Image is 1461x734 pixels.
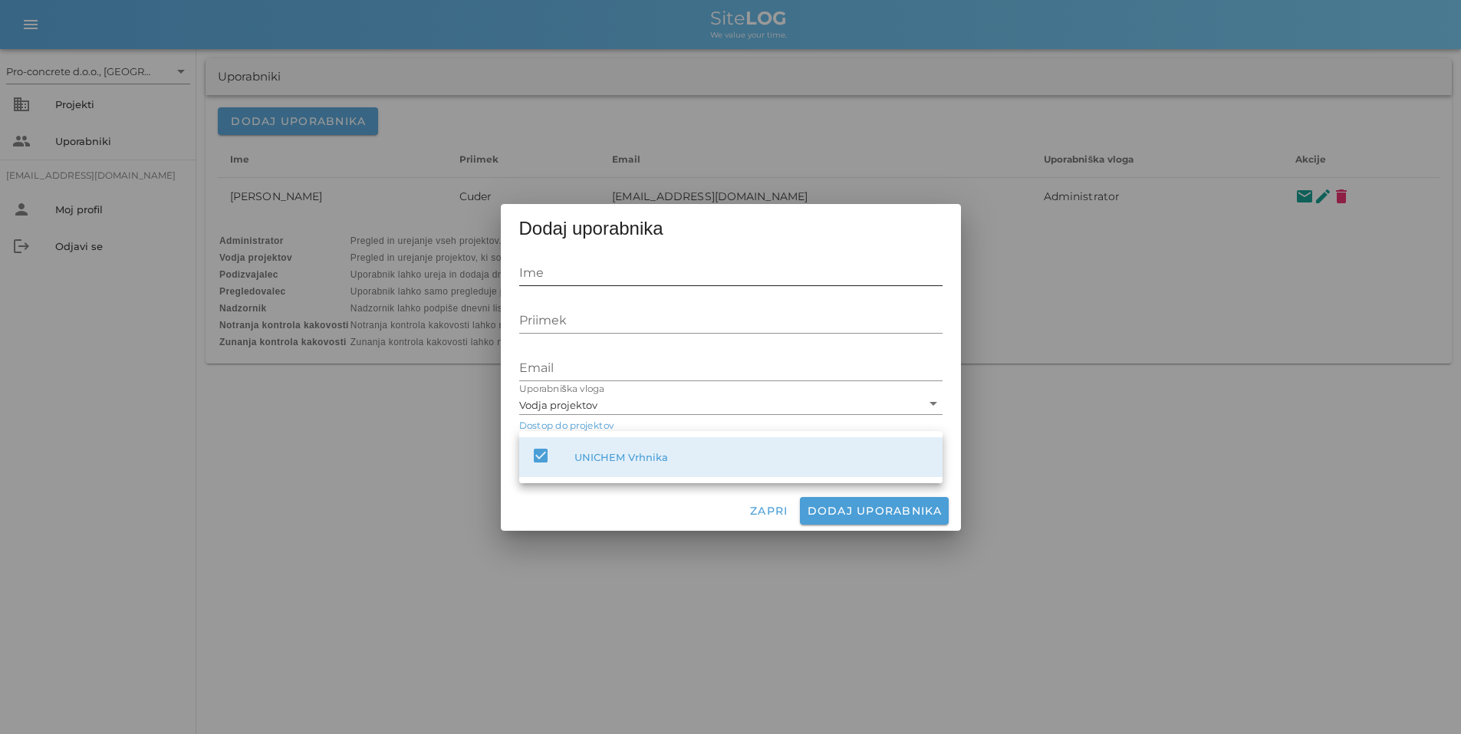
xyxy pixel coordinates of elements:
[519,431,943,462] div: Dostop do projektovUNICHEM Vrhnika
[806,504,942,518] span: Dodaj uporabnika
[743,497,795,525] button: Zapri
[749,504,788,518] span: Zapri
[519,398,597,412] div: Vodja projektov
[519,394,943,414] div: Uporabniška vlogaVodja projektov
[574,451,930,463] div: UNICHEM Vrhnika
[1242,568,1461,734] iframe: Chat Widget
[519,216,663,241] span: Dodaj uporabnika
[519,420,614,432] label: Dostop do projektov
[924,431,943,449] i: arrow_drop_down
[519,383,604,395] label: Uporabniška vloga
[800,497,948,525] button: Dodaj uporabnika
[924,394,943,413] i: arrow_drop_down
[531,446,550,465] i: check_box
[1242,568,1461,734] div: Pripomoček za klepet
